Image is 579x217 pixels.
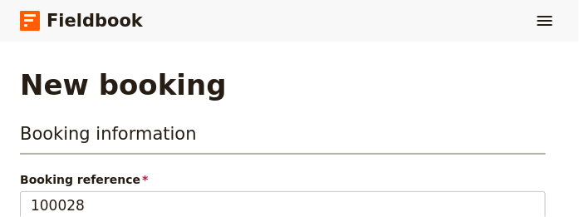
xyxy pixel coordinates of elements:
[531,7,559,35] button: Show menu
[20,7,143,35] a: Fieldbook
[20,121,546,155] h3: Booking information
[20,68,227,101] h1: New booking
[20,171,546,188] span: Booking reference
